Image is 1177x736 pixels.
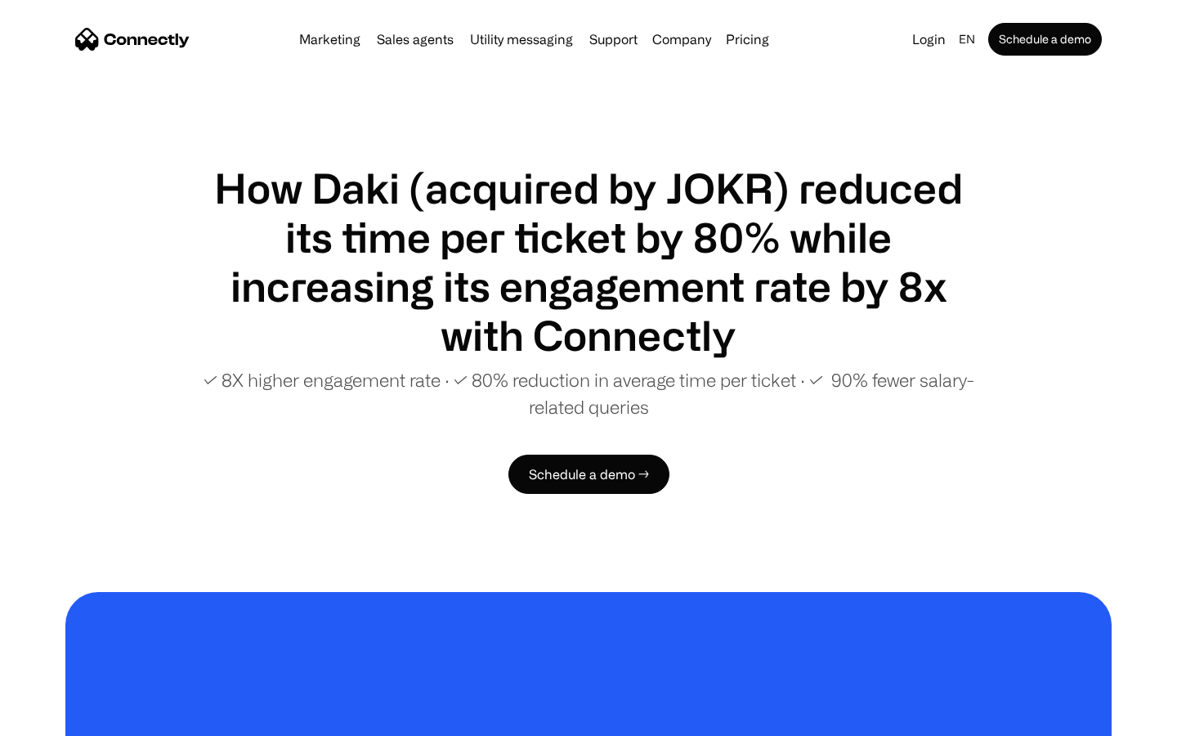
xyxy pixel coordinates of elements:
[906,28,952,51] a: Login
[988,23,1102,56] a: Schedule a demo
[463,33,580,46] a: Utility messaging
[952,28,985,51] div: en
[16,706,98,730] aside: Language selected: English
[33,707,98,730] ul: Language list
[508,455,669,494] a: Schedule a demo →
[196,164,981,360] h1: How Daki (acquired by JOKR) reduced its time per ticket by 80% while increasing its engagement ra...
[293,33,367,46] a: Marketing
[370,33,460,46] a: Sales agents
[652,28,711,51] div: Company
[719,33,776,46] a: Pricing
[959,28,975,51] div: en
[196,366,981,420] p: ✓ 8X higher engagement rate ∙ ✓ 80% reduction in average time per ticket ∙ ✓ 90% fewer salary-rel...
[647,28,716,51] div: Company
[75,27,190,52] a: home
[583,33,644,46] a: Support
